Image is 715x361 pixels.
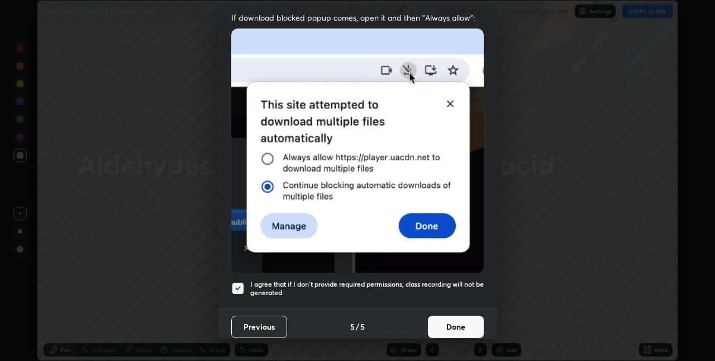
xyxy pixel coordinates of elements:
button: Done [428,316,484,338]
h4: 5 [350,321,355,332]
h4: 5 [360,321,365,332]
span: If download blocked popup comes, open it and then "Always allow": [231,12,484,23]
h4: / [356,321,359,332]
button: Previous [231,316,287,338]
img: downloads-permission-blocked.gif [231,28,484,273]
h5: I agree that if I don't provide required permissions, class recording will not be generated [250,280,484,297]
